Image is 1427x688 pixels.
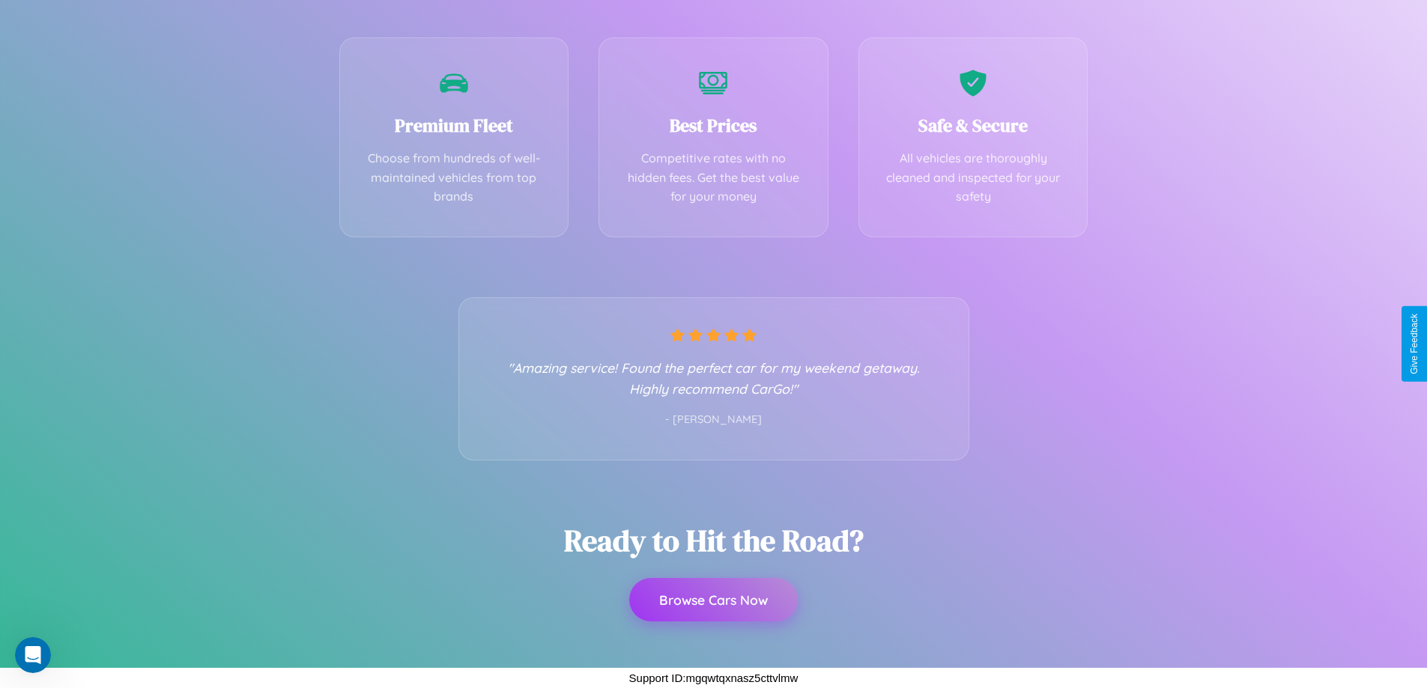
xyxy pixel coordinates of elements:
[489,410,939,430] p: - [PERSON_NAME]
[15,637,51,673] iframe: Intercom live chat
[363,113,546,138] h3: Premium Fleet
[564,520,864,561] h2: Ready to Hit the Road?
[363,149,546,207] p: Choose from hundreds of well-maintained vehicles from top brands
[882,113,1065,138] h3: Safe & Secure
[489,357,939,399] p: "Amazing service! Found the perfect car for my weekend getaway. Highly recommend CarGo!"
[882,149,1065,207] p: All vehicles are thoroughly cleaned and inspected for your safety
[622,149,805,207] p: Competitive rates with no hidden fees. Get the best value for your money
[1409,314,1420,374] div: Give Feedback
[629,668,799,688] p: Support ID: mgqwtqxnasz5cttvlmw
[629,578,798,621] button: Browse Cars Now
[622,113,805,138] h3: Best Prices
